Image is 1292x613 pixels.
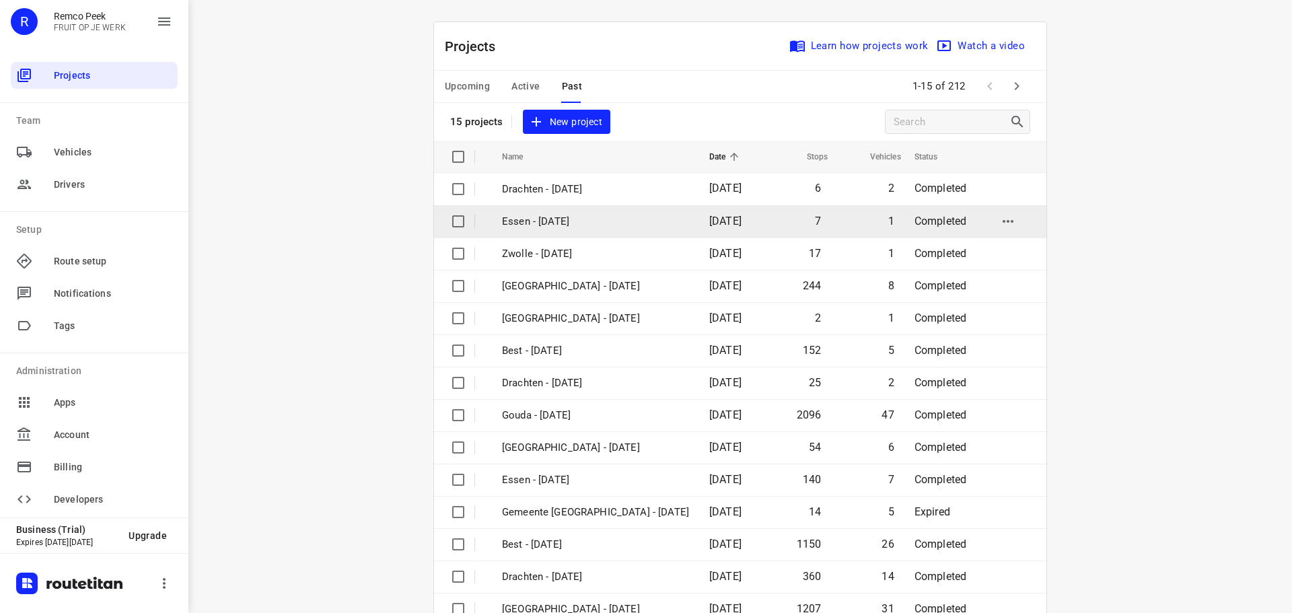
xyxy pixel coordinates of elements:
span: 2 [888,376,894,389]
div: R [11,8,38,35]
div: Apps [11,389,178,416]
span: 1 [888,247,894,260]
span: Apps [54,396,172,410]
p: Essen - [DATE] [502,214,689,229]
span: [DATE] [709,247,742,260]
p: Setup [16,223,178,237]
p: Antwerpen - Wednesday [502,440,689,456]
span: Completed [914,215,967,227]
span: Expired [914,505,950,518]
div: Notifications [11,280,178,307]
div: Vehicles [11,139,178,166]
button: Upgrade [118,524,178,548]
span: Completed [914,279,967,292]
span: Completed [914,376,967,389]
div: Search [1009,114,1030,130]
p: Zwolle - Thursday [502,279,689,294]
span: 7 [888,473,894,486]
span: Stops [789,149,828,165]
span: 14 [882,570,894,583]
span: Completed [914,182,967,194]
span: 2 [888,182,894,194]
span: 14 [809,505,821,518]
p: Projects [445,36,507,57]
span: 360 [803,570,822,583]
span: 54 [809,441,821,454]
p: 15 projects [450,116,503,128]
span: 2096 [797,408,822,421]
p: Drachten - Thursday [502,375,689,391]
span: 1 [888,312,894,324]
button: New project [523,110,610,135]
span: New project [531,114,602,131]
span: [DATE] [709,312,742,324]
p: Gemeente Rotterdam - Wednesday [502,505,689,520]
p: FRUIT OP JE WERK [54,23,126,32]
div: Route setup [11,248,178,275]
span: 17 [809,247,821,260]
span: Developers [54,493,172,507]
span: Completed [914,473,967,486]
span: Completed [914,570,967,583]
div: Tags [11,312,178,339]
span: Previous Page [976,73,1003,100]
span: Completed [914,344,967,357]
span: 47 [882,408,894,421]
span: Next Page [1003,73,1030,100]
span: [DATE] [709,215,742,227]
span: [DATE] [709,538,742,550]
p: Best - Thursday [502,343,689,359]
span: 26 [882,538,894,550]
span: Projects [54,69,172,83]
p: Gouda - Wednesday [502,408,689,423]
span: Drivers [54,178,172,192]
p: Expires [DATE][DATE] [16,538,118,547]
span: [DATE] [709,344,742,357]
span: Notifications [54,287,172,301]
p: Remco Peek [54,11,126,22]
div: Account [11,421,178,448]
span: Date [709,149,744,165]
div: Drivers [11,171,178,198]
p: Drachten - Wednesday [502,569,689,585]
span: 152 [803,344,822,357]
span: Past [562,78,583,95]
span: 140 [803,473,822,486]
span: 7 [815,215,821,227]
span: [DATE] [709,376,742,389]
span: [DATE] [709,473,742,486]
span: Name [502,149,541,165]
span: Completed [914,538,967,550]
p: Best - Wednesday [502,537,689,552]
span: Vehicles [853,149,901,165]
span: 1150 [797,538,822,550]
span: Completed [914,441,967,454]
span: Route setup [54,254,172,268]
input: Search projects [894,112,1009,133]
span: 2 [815,312,821,324]
span: 1-15 of 212 [907,72,972,101]
span: [DATE] [709,505,742,518]
p: Essen - Wednesday [502,472,689,488]
div: Billing [11,454,178,480]
span: Completed [914,247,967,260]
span: [DATE] [709,408,742,421]
span: Completed [914,408,967,421]
span: 6 [888,441,894,454]
span: [DATE] [709,182,742,194]
span: 6 [815,182,821,194]
p: Drachten - [DATE] [502,182,689,197]
div: Projects [11,62,178,89]
span: Vehicles [54,145,172,159]
span: [DATE] [709,279,742,292]
p: Antwerpen - Thursday [502,311,689,326]
span: Upcoming [445,78,490,95]
span: 244 [803,279,822,292]
span: [DATE] [709,441,742,454]
div: Developers [11,486,178,513]
span: Status [914,149,956,165]
span: 8 [888,279,894,292]
span: [DATE] [709,570,742,583]
p: Business (Trial) [16,524,118,535]
span: Active [511,78,540,95]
